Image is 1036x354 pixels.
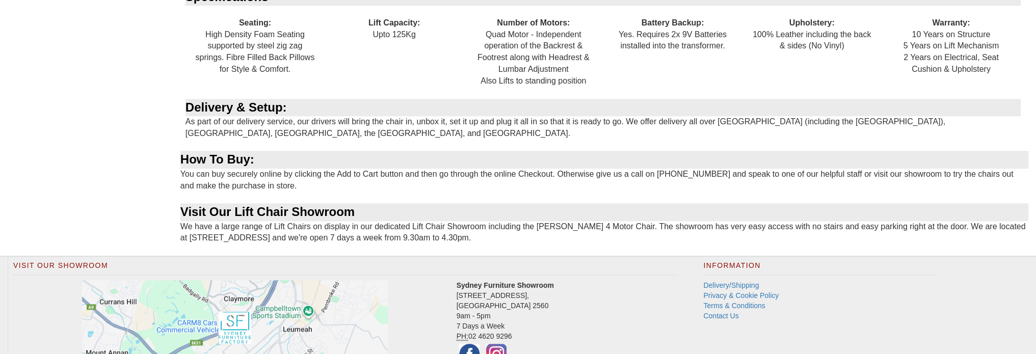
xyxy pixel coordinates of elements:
[603,6,742,64] div: Yes. Requires 2x 9V Batteries installed into the transformer.
[703,302,765,310] a: Terms & Conditions
[932,18,970,27] b: Warranty:
[180,99,1028,151] div: As part of our delivery service, our drivers will bring the chair in, unbox it, set it up and plu...
[789,18,835,27] b: Upholstery:
[457,332,468,341] abbr: Phone
[239,18,271,27] b: Seating:
[464,6,603,99] div: Quad Motor - Independent operation of the Backrest & Footrest along with Headrest & Lumbar Adjust...
[703,291,779,299] a: Privacy & Cookie Policy
[742,6,882,64] div: 100% Leather including the back & sides (No Vinyl)
[185,99,1021,116] div: Delivery & Setup:
[703,312,738,320] a: Contact Us
[368,18,420,27] b: Lift Capacity:
[185,6,325,87] div: High Density Foam Seating supported by steel zig zag springs. Fibre Filled Back Pillows for Style...
[642,18,704,27] b: Battery Backup:
[703,262,937,275] h2: Information
[457,281,554,289] strong: Sydney Furniture Showroom
[13,262,678,275] h2: Visit Our Showroom
[703,281,759,289] a: Delivery/Shipping
[497,18,570,27] b: Number of Motors:
[325,6,464,52] div: Upto 125Kg
[180,203,1028,221] div: Visit Our Lift Chair Showroom
[882,6,1021,87] div: 10 Years on Structure 5 Years on Lift Mechanism 2 Years on Electrical, Seat Cushion & Upholstery
[180,151,1028,168] div: How To Buy:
